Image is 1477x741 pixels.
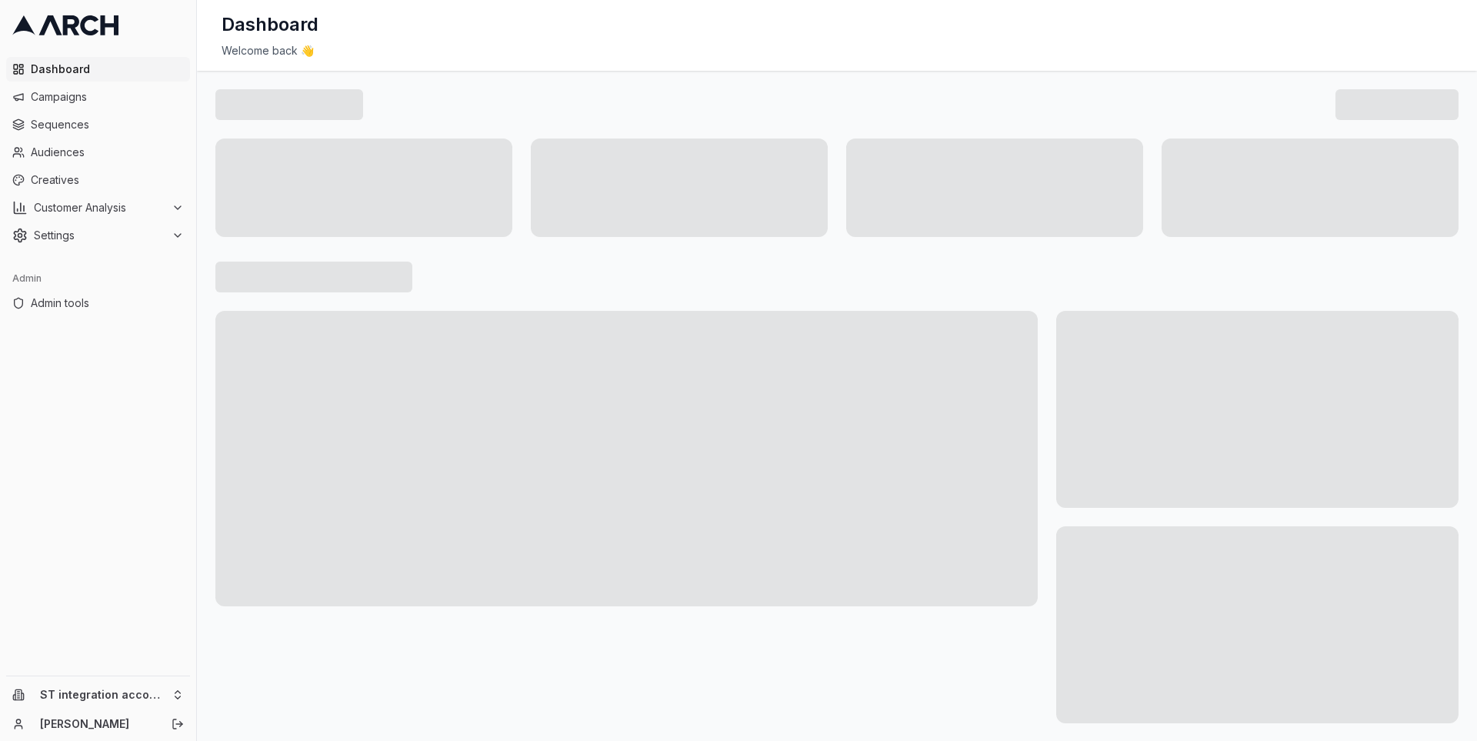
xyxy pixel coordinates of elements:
span: Campaigns [31,89,184,105]
a: Creatives [6,168,190,192]
span: Audiences [31,145,184,160]
button: ST integration account [6,683,190,707]
h1: Dashboard [222,12,318,37]
button: Customer Analysis [6,195,190,220]
a: [PERSON_NAME] [40,716,155,732]
span: Admin tools [31,295,184,311]
span: Sequences [31,117,184,132]
div: Welcome back 👋 [222,43,1452,58]
div: Admin [6,266,190,291]
span: Customer Analysis [34,200,165,215]
span: Creatives [31,172,184,188]
button: Settings [6,223,190,248]
span: ST integration account [40,688,165,702]
button: Log out [167,713,188,735]
a: Campaigns [6,85,190,109]
a: Admin tools [6,291,190,315]
a: Dashboard [6,57,190,82]
span: Dashboard [31,62,184,77]
a: Sequences [6,112,190,137]
a: Audiences [6,140,190,165]
span: Settings [34,228,165,243]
